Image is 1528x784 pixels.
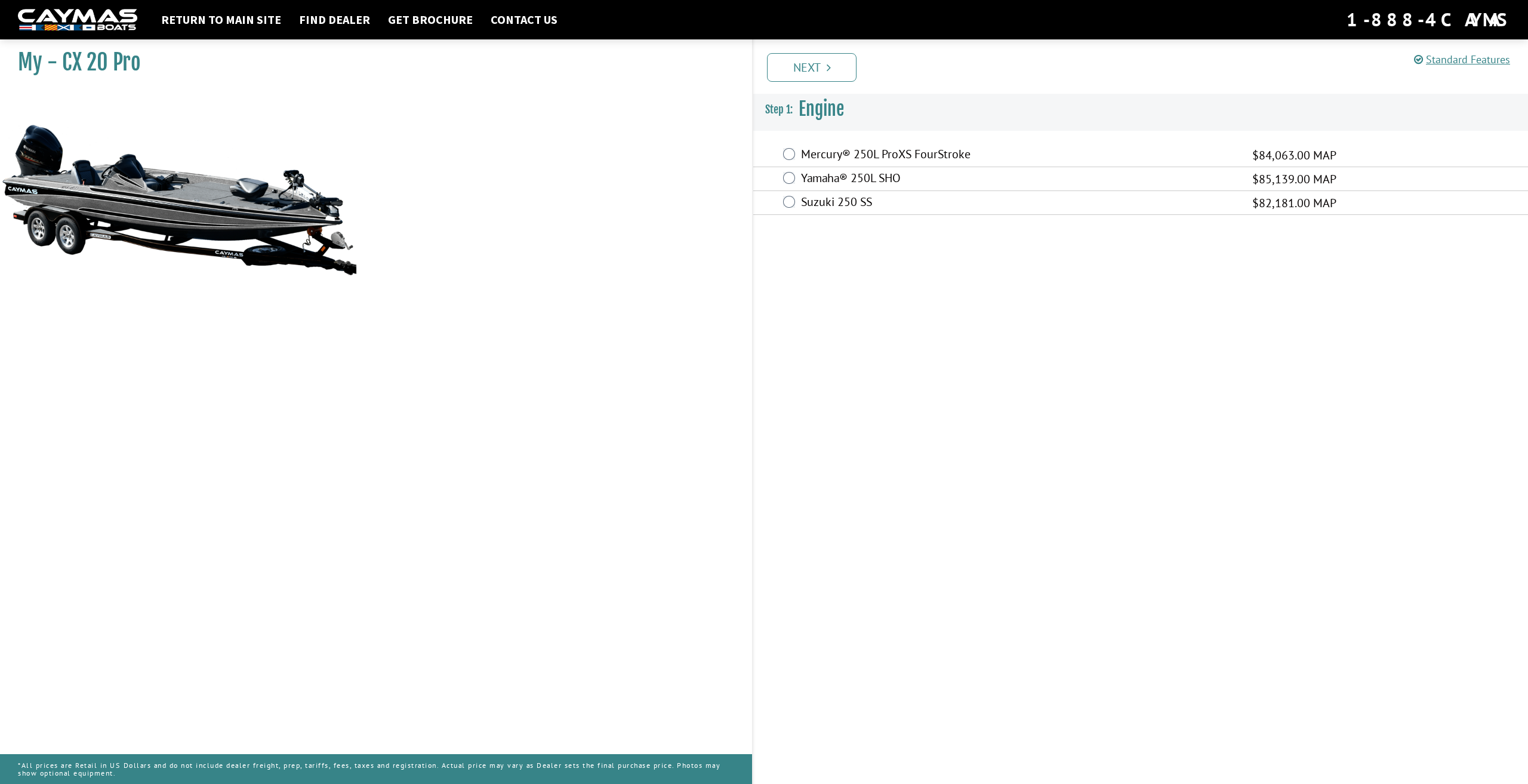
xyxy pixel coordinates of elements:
a: Find Dealer [293,12,376,27]
p: *All prices are Retail in US Dollars and do not include dealer freight, prep, tariffs, fees, taxe... [18,755,734,783]
a: Standard Features [1414,53,1510,66]
h3: Engine [753,87,1528,131]
label: Mercury® 250L ProXS FourStroke [801,147,1237,164]
span: $85,139.00 MAP [1252,170,1336,188]
a: Contact Us [485,12,563,27]
span: $82,181.00 MAP [1252,194,1336,212]
img: white-logo-c9c8dbefe5ff5ceceb0f0178aa75bf4bb51f6bca0971e226c86eb53dfe498488.png [18,9,137,31]
label: Suzuki 250 SS [801,195,1237,212]
label: Yamaha® 250L SHO [801,171,1237,188]
a: Return to main site [155,12,287,27]
a: Get Brochure [382,12,479,27]
div: 1-888-4CAYMAS [1347,7,1510,33]
ul: Pagination [764,51,1528,82]
a: Next [767,53,857,82]
h1: My - CX 20 Pro [18,49,722,76]
span: $84,063.00 MAP [1252,146,1336,164]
